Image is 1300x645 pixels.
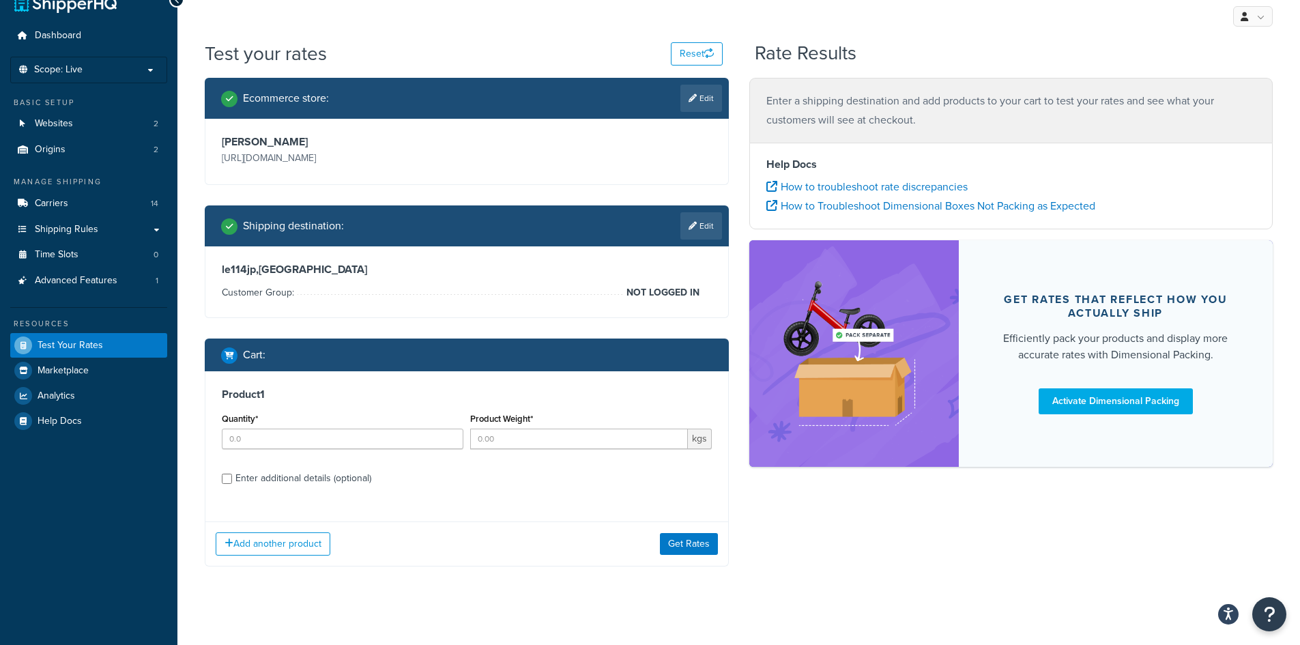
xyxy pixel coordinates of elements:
h1: Test your rates [205,40,327,67]
span: Test Your Rates [38,340,103,352]
span: Scope: Live [34,64,83,76]
a: Carriers14 [10,191,167,216]
div: Get rates that reflect how you actually ship [992,293,1241,320]
a: Time Slots0 [10,242,167,268]
a: Edit [680,212,722,240]
a: Marketplace [10,358,167,383]
span: Help Docs [38,416,82,427]
a: How to troubleshoot rate discrepancies [766,179,968,195]
p: Enter a shipping destination and add products to your cart to test your rates and see what your c... [766,91,1256,130]
li: Carriers [10,191,167,216]
label: Quantity* [222,414,258,424]
a: Shipping Rules [10,217,167,242]
li: Advanced Features [10,268,167,293]
span: Websites [35,118,73,130]
h3: Product 1 [222,388,712,401]
span: Time Slots [35,249,78,261]
div: Manage Shipping [10,176,167,188]
span: Carriers [35,198,68,210]
span: 0 [154,249,158,261]
h2: Rate Results [755,43,856,64]
a: Activate Dimensional Packing [1039,388,1193,414]
a: Analytics [10,384,167,408]
span: Marketplace [38,365,89,377]
span: 1 [156,275,158,287]
h3: [PERSON_NAME] [222,135,463,149]
h3: le114jp , [GEOGRAPHIC_DATA] [222,263,712,276]
a: Edit [680,85,722,112]
a: Advanced Features1 [10,268,167,293]
h2: Cart : [243,349,265,361]
div: Resources [10,318,167,330]
a: Origins2 [10,137,167,162]
span: Advanced Features [35,275,117,287]
input: 0.00 [470,429,688,449]
p: [URL][DOMAIN_NAME] [222,149,463,168]
div: Efficiently pack your products and display more accurate rates with Dimensional Packing. [992,330,1241,363]
div: Enter additional details (optional) [235,469,371,488]
span: kgs [688,429,712,449]
label: Product Weight* [470,414,533,424]
span: 2 [154,144,158,156]
a: Dashboard [10,23,167,48]
button: Open Resource Center [1252,597,1286,631]
li: Time Slots [10,242,167,268]
input: Enter additional details (optional) [222,474,232,484]
span: Customer Group: [222,285,298,300]
h4: Help Docs [766,156,1256,173]
h2: Shipping destination : [243,220,344,232]
button: Get Rates [660,533,718,555]
li: Websites [10,111,167,137]
span: Analytics [38,390,75,402]
span: Shipping Rules [35,224,98,235]
div: Basic Setup [10,97,167,109]
a: Help Docs [10,409,167,433]
button: Add another product [216,532,330,556]
span: 14 [151,198,158,210]
span: Dashboard [35,30,81,42]
a: Test Your Rates [10,333,167,358]
h2: Ecommerce store : [243,92,329,104]
span: 2 [154,118,158,130]
img: feature-image-dim-d40ad3071a2b3c8e08177464837368e35600d3c5e73b18a22c1e4bb210dc32ac.png [770,261,938,446]
a: How to Troubleshoot Dimensional Boxes Not Packing as Expected [766,198,1095,214]
a: Websites2 [10,111,167,137]
input: 0.0 [222,429,463,449]
span: Origins [35,144,66,156]
li: Origins [10,137,167,162]
span: NOT LOGGED IN [623,285,699,301]
button: Reset [671,42,723,66]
